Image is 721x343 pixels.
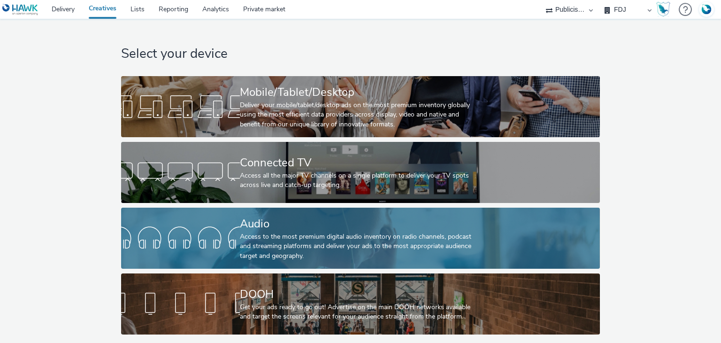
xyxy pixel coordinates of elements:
[240,303,477,322] div: Get your ads ready to go out! Advertise on the main DOOH networks available and target the screen...
[699,2,713,16] img: Account FR
[240,232,477,261] div: Access to the most premium digital audio inventory on radio channels, podcast and streaming platf...
[240,84,477,101] div: Mobile/Tablet/Desktop
[121,273,599,335] a: DOOHGet your ads ready to go out! Advertise on the main DOOH networks available and target the sc...
[121,45,599,63] h1: Select your device
[121,208,599,269] a: AudioAccess to the most premium digital audio inventory on radio channels, podcast and streaming ...
[121,76,599,137] a: Mobile/Tablet/DesktopDeliver your mobile/tablet/desktop ads on the most premium inventory globall...
[656,2,674,17] a: Hawk Academy
[240,216,477,232] div: Audio
[240,101,477,129] div: Deliver your mobile/tablet/desktop ads on the most premium inventory globally using the most effi...
[240,155,477,171] div: Connected TV
[2,4,38,16] img: undefined Logo
[656,2,670,17] img: Hawk Academy
[240,286,477,303] div: DOOH
[121,142,599,203] a: Connected TVAccess all the major TV channels on a single platform to deliver your TV spots across...
[240,171,477,190] div: Access all the major TV channels on a single platform to deliver your TV spots across live and ca...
